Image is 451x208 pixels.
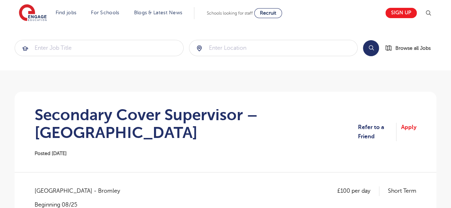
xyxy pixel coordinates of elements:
[15,40,183,56] input: Submit
[207,11,253,16] span: Schools looking for staff
[35,186,127,196] span: [GEOGRAPHIC_DATA] - Bromley
[15,40,184,56] div: Submit
[363,40,379,56] button: Search
[385,44,436,52] a: Browse all Jobs
[189,40,358,56] input: Submit
[358,123,396,142] a: Refer to a Friend
[388,186,416,196] p: Short Term
[134,10,183,15] a: Blogs & Latest News
[401,123,416,142] a: Apply
[385,8,417,18] a: Sign up
[337,186,379,196] p: £100 per day
[395,44,431,52] span: Browse all Jobs
[35,151,67,156] span: Posted [DATE]
[19,4,47,22] img: Engage Education
[189,40,358,56] div: Submit
[254,8,282,18] a: Recruit
[91,10,119,15] a: For Schools
[35,106,358,142] h1: Secondary Cover Supervisor – [GEOGRAPHIC_DATA]
[56,10,77,15] a: Find jobs
[260,10,276,16] span: Recruit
